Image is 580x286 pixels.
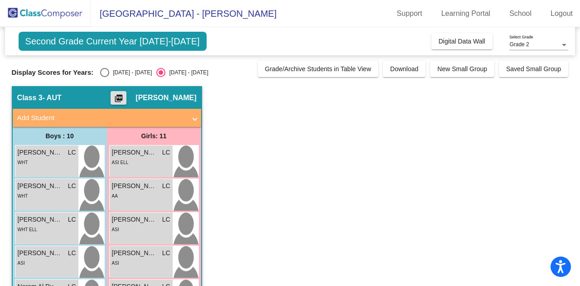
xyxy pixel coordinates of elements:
[135,93,196,102] span: [PERSON_NAME]
[165,68,208,77] div: [DATE] - [DATE]
[68,148,76,157] span: LC
[112,181,157,191] span: [PERSON_NAME]
[107,127,201,145] div: Girls: 11
[91,6,276,21] span: [GEOGRAPHIC_DATA] - [PERSON_NAME]
[18,181,63,191] span: [PERSON_NAME]
[100,68,208,77] mat-radio-group: Select an option
[112,248,157,258] span: [PERSON_NAME]
[506,65,561,73] span: Saved Small Group
[18,248,63,258] span: [PERSON_NAME]
[17,113,186,123] mat-panel-title: Add Student
[390,6,430,21] a: Support
[162,248,170,258] span: LC
[162,215,170,224] span: LC
[13,109,201,127] mat-expansion-panel-header: Add Student
[162,148,170,157] span: LC
[431,33,493,49] button: Digital Data Wall
[112,227,119,232] span: ASI
[265,65,372,73] span: Grade/Archive Students in Table View
[13,127,107,145] div: Boys : 10
[383,61,425,77] button: Download
[502,6,539,21] a: School
[112,215,157,224] span: [PERSON_NAME]
[111,91,126,105] button: Print Students Details
[390,65,418,73] span: Download
[434,6,498,21] a: Learning Portal
[437,65,487,73] span: New Small Group
[430,61,494,77] button: New Small Group
[43,93,62,102] span: - AUT
[112,148,157,157] span: [PERSON_NAME]
[162,181,170,191] span: LC
[109,68,152,77] div: [DATE] - [DATE]
[439,38,485,45] span: Digital Data Wall
[18,160,28,165] span: WHT
[112,160,129,165] span: ASI ELL
[68,248,76,258] span: LC
[12,68,94,77] span: Display Scores for Years:
[112,261,119,266] span: ASI
[68,215,76,224] span: LC
[18,215,63,224] span: [PERSON_NAME]
[543,6,580,21] a: Logout
[68,181,76,191] span: LC
[19,32,207,51] span: Second Grade Current Year [DATE]-[DATE]
[18,261,25,266] span: ASI
[18,194,28,199] span: WHT
[113,94,124,107] mat-icon: picture_as_pdf
[17,93,43,102] span: Class 3
[112,194,118,199] span: AA
[499,61,568,77] button: Saved Small Group
[18,227,37,232] span: WHT ELL
[18,148,63,157] span: [PERSON_NAME]
[258,61,379,77] button: Grade/Archive Students in Table View
[509,41,529,48] span: Grade 2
